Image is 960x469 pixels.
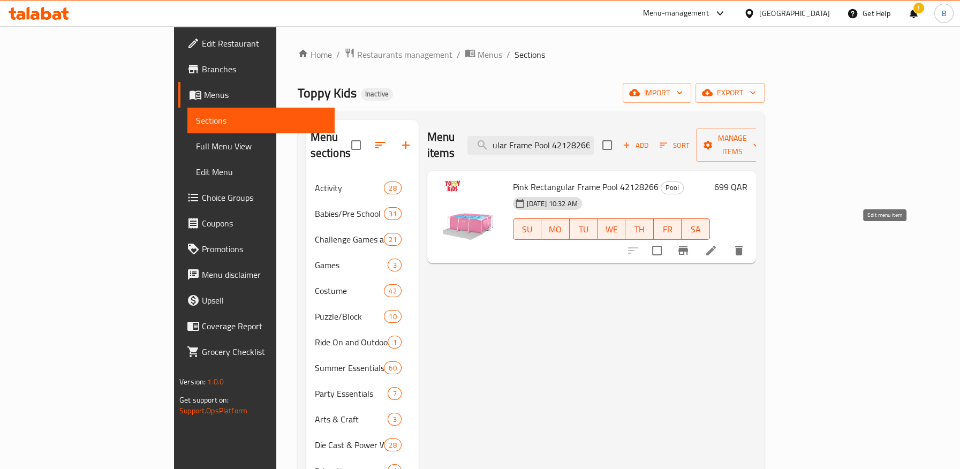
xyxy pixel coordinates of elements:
[306,432,419,458] div: Die Cast & Power Wheels28
[306,278,419,304] div: Costume42
[202,37,326,50] span: Edit Restaurant
[202,191,326,204] span: Choice Groups
[367,132,393,158] span: Sort sections
[384,207,401,220] div: items
[315,387,388,400] div: Party Essentials
[686,222,705,237] span: SA
[315,284,384,297] span: Costume
[179,393,229,407] span: Get support on:
[657,137,692,154] button: Sort
[388,414,400,425] span: 3
[570,218,598,240] button: TU
[384,209,400,219] span: 31
[178,288,334,313] a: Upsell
[306,201,419,226] div: Babies/Pre School31
[179,375,206,389] span: Version:
[654,218,682,240] button: FR
[315,181,384,194] span: Activity
[658,222,677,237] span: FR
[179,404,247,418] a: Support.OpsPlatform
[621,139,650,152] span: Add
[467,136,594,155] input: search
[507,48,510,61] li: /
[625,218,653,240] button: TH
[513,218,541,240] button: SU
[315,336,388,349] span: Ride On and Outdoor
[602,222,621,237] span: WE
[298,48,765,62] nav: breadcrumb
[436,179,504,248] img: Pink Rectangular Frame Pool 42128266
[315,207,384,220] span: Babies/Pre School
[178,236,334,262] a: Promotions
[618,137,653,154] span: Add item
[357,48,452,61] span: Restaurants management
[478,48,502,61] span: Menus
[306,226,419,252] div: Challenge Games and Board Games21
[384,438,401,451] div: items
[315,259,388,271] div: Games
[546,222,565,237] span: MO
[523,199,582,209] span: [DATE] 10:32 AM
[306,381,419,406] div: Party Essentials7
[598,218,625,240] button: WE
[178,339,334,365] a: Grocery Checklist
[384,284,401,297] div: items
[178,185,334,210] a: Choice Groups
[696,128,768,162] button: Manage items
[660,139,689,152] span: Sort
[388,337,400,347] span: 1
[388,413,401,426] div: items
[315,413,388,426] span: Arts & Craft
[653,137,696,154] span: Sort items
[384,286,400,296] span: 42
[315,233,384,246] span: Challenge Games and Board Games
[196,140,326,153] span: Full Menu View
[306,175,419,201] div: Activity28
[178,210,334,236] a: Coupons
[178,56,334,82] a: Branches
[696,83,765,103] button: export
[682,218,709,240] button: SA
[646,239,668,262] span: Select to update
[661,181,684,194] div: Pool
[315,438,384,451] span: Die Cast & Power Wheels
[202,268,326,281] span: Menu disclaimer
[388,389,400,399] span: 7
[704,86,756,100] span: export
[298,81,357,105] span: Toppy Kids
[306,304,419,329] div: Puzzle/Block10
[361,88,393,101] div: Inactive
[306,406,419,432] div: Arts & Craft3
[596,134,618,156] span: Select section
[384,361,401,374] div: items
[207,375,224,389] span: 1.0.0
[178,313,334,339] a: Coverage Report
[202,243,326,255] span: Promotions
[196,165,326,178] span: Edit Menu
[941,7,946,19] span: B
[306,329,419,355] div: Ride On and Outdoor1
[202,217,326,230] span: Coupons
[457,48,460,61] li: /
[384,440,400,450] span: 28
[384,181,401,194] div: items
[178,262,334,288] a: Menu disclaimer
[705,132,759,158] span: Manage items
[178,31,334,56] a: Edit Restaurant
[306,355,419,381] div: Summer Essentials60
[384,183,400,193] span: 28
[344,48,452,62] a: Restaurants management
[202,63,326,75] span: Branches
[306,252,419,278] div: Games3
[541,218,569,240] button: MO
[384,310,401,323] div: items
[388,336,401,349] div: items
[465,48,502,62] a: Menus
[630,222,649,237] span: TH
[726,238,752,263] button: delete
[618,137,653,154] button: Add
[513,179,659,195] span: Pink Rectangular Frame Pool 42128266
